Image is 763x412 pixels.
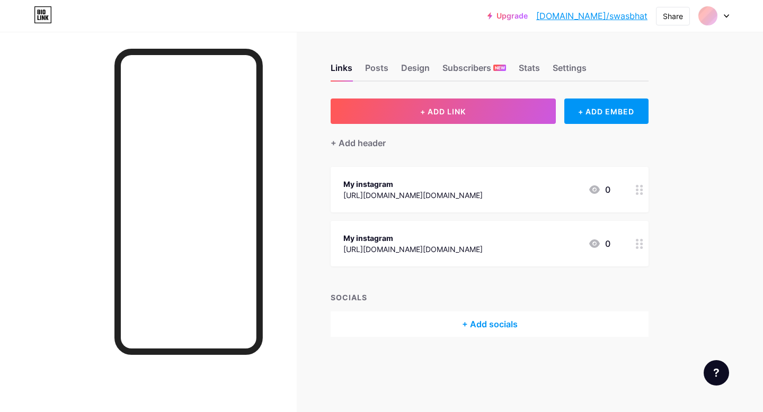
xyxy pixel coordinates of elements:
[365,61,388,80] div: Posts
[331,292,649,303] div: SOCIALS
[401,61,430,80] div: Design
[331,311,649,337] div: + Add socials
[588,237,610,250] div: 0
[331,98,556,124] button: + ADD LINK
[331,137,386,149] div: + Add header
[588,183,610,196] div: 0
[442,61,506,80] div: Subscribers
[487,12,528,20] a: Upgrade
[343,178,483,190] div: My instagram
[663,11,683,22] div: Share
[343,244,483,255] div: [URL][DOMAIN_NAME][DOMAIN_NAME]
[331,61,352,80] div: Links
[343,190,483,201] div: [URL][DOMAIN_NAME][DOMAIN_NAME]
[495,65,505,71] span: NEW
[564,98,649,124] div: + ADD EMBED
[553,61,587,80] div: Settings
[519,61,540,80] div: Stats
[420,107,466,116] span: + ADD LINK
[536,10,647,22] a: [DOMAIN_NAME]/swasbhat
[343,232,483,244] div: My instagram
